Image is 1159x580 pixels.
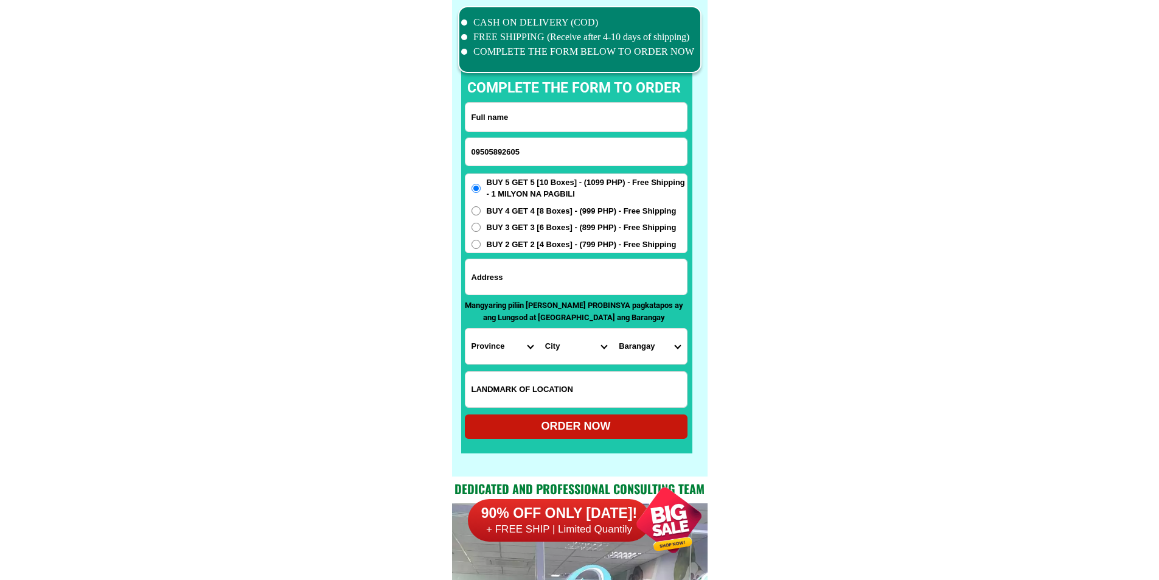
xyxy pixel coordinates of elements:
[472,206,481,215] input: BUY 4 GET 4 [8 Boxes] - (999 PHP) - Free Shipping
[455,78,693,99] p: complete the form to order
[465,103,687,131] input: Input full_name
[472,240,481,249] input: BUY 2 GET 2 [4 Boxes] - (799 PHP) - Free Shipping
[452,480,708,498] h2: Dedicated and professional consulting team
[613,329,686,364] select: Select commune
[465,418,687,435] div: ORDER NOW
[465,138,687,166] input: Input phone_number
[487,205,677,217] span: BUY 4 GET 4 [8 Boxes] - (999 PHP) - Free Shipping
[468,505,650,523] h6: 90% OFF ONLY [DATE]!
[487,239,677,251] span: BUY 2 GET 2 [4 Boxes] - (799 PHP) - Free Shipping
[539,329,613,364] select: Select district
[461,30,695,44] li: FREE SHIPPING (Receive after 4-10 days of shipping)
[461,44,695,59] li: COMPLETE THE FORM BELOW TO ORDER NOW
[487,176,687,200] span: BUY 5 GET 5 [10 Boxes] - (1099 PHP) - Free Shipping - 1 MILYON NA PAGBILI
[465,372,687,407] input: Input LANDMARKOFLOCATION
[461,15,695,30] li: CASH ON DELIVERY (COD)
[487,222,677,234] span: BUY 3 GET 3 [6 Boxes] - (899 PHP) - Free Shipping
[465,259,687,295] input: Input address
[472,184,481,193] input: BUY 5 GET 5 [10 Boxes] - (1099 PHP) - Free Shipping - 1 MILYON NA PAGBILI
[465,329,539,364] select: Select province
[472,223,481,232] input: BUY 3 GET 3 [6 Boxes] - (899 PHP) - Free Shipping
[465,299,684,323] p: Mangyaring piliin [PERSON_NAME] PROBINSYA pagkatapos ay ang Lungsod at [GEOGRAPHIC_DATA] ang Bara...
[468,523,650,536] h6: + FREE SHIP | Limited Quantily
